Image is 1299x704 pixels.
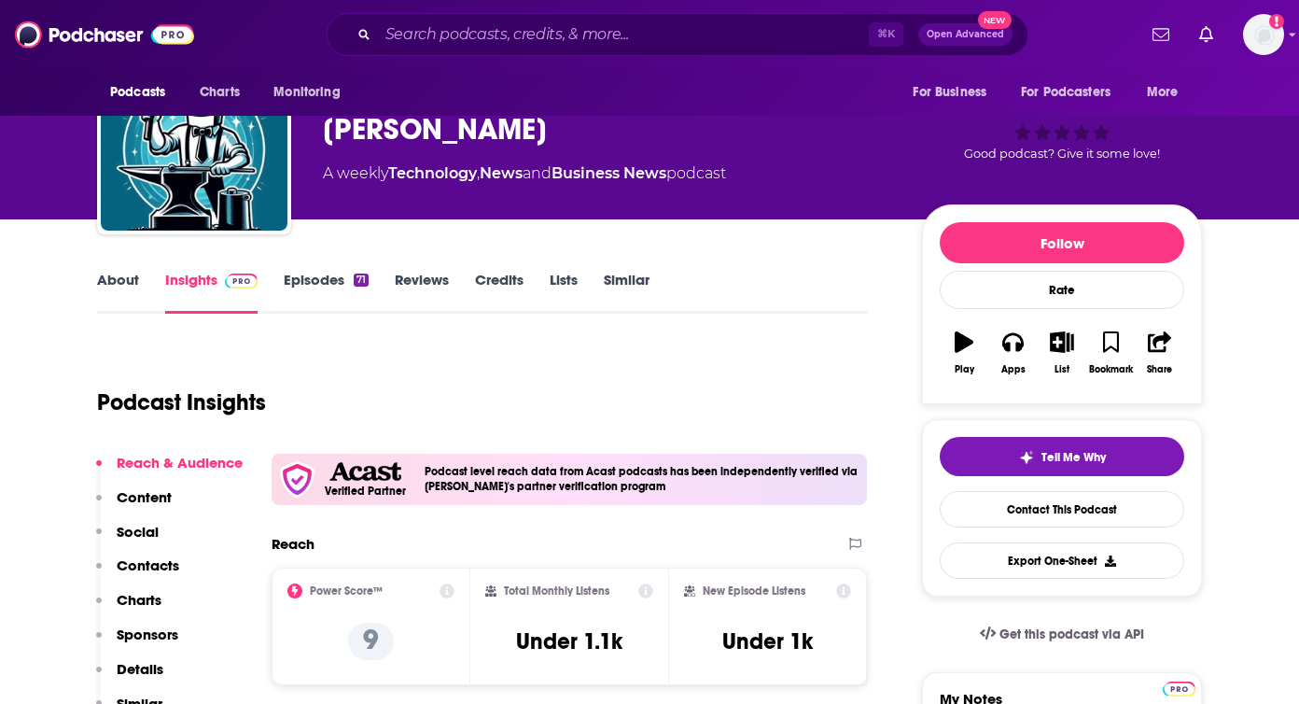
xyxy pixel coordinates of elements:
input: Search podcasts, credits, & more... [378,20,869,49]
button: tell me why sparkleTell Me Why [940,437,1184,476]
a: Technology [388,164,477,182]
button: Open AdvancedNew [918,23,1013,46]
button: Apps [988,319,1037,387]
a: About [97,271,139,314]
button: Details [96,660,163,695]
span: Podcasts [110,79,165,106]
span: Tell Me Why [1041,450,1106,465]
button: List [1038,319,1086,387]
div: A weekly podcast [323,162,726,185]
h2: Reach [272,535,314,553]
img: verfied icon [279,461,315,498]
span: Monitoring [273,79,340,106]
button: open menu [900,75,1010,110]
div: Play [955,364,974,375]
button: Show profile menu [1243,14,1284,55]
img: Acast [329,462,400,482]
a: Contact This Podcast [940,491,1184,528]
div: Rate [940,271,1184,309]
p: Contacts [117,556,179,574]
div: List [1055,364,1069,375]
span: For Business [913,79,986,106]
span: and [523,164,552,182]
button: Social [96,523,159,557]
span: More [1147,79,1179,106]
span: Logged in as M13investing [1243,14,1284,55]
h2: Total Monthly Listens [504,584,609,598]
svg: Add a profile image [1269,14,1284,29]
a: Show notifications dropdown [1145,19,1177,50]
div: 71 [354,274,369,287]
p: Content [117,488,172,506]
span: Get this podcast via API [999,627,1144,642]
span: Good podcast? Give it some love! [964,147,1160,161]
div: Apps [1001,364,1026,375]
button: open menu [260,75,364,110]
a: Reviews [395,271,449,314]
span: , [477,164,480,182]
a: Lists [550,271,578,314]
button: Play [940,319,988,387]
h5: Verified Partner [325,486,406,497]
div: Bookmark [1089,364,1133,375]
h4: Podcast level reach data from Acast podcasts has been independently verified via [PERSON_NAME]'s ... [425,465,859,493]
button: Share [1136,319,1184,387]
h3: Under 1k [722,627,813,655]
span: New [978,11,1012,29]
p: Charts [117,591,161,609]
button: Export One-Sheet [940,542,1184,579]
p: 9 [348,623,394,660]
h3: Under 1.1k [516,627,622,655]
div: Search podcasts, credits, & more... [327,13,1028,56]
a: Episodes71 [284,271,369,314]
img: tell me why sparkle [1019,450,1034,465]
p: Details [117,660,163,678]
div: Share [1147,364,1172,375]
img: User Profile [1243,14,1284,55]
img: Podchaser Pro [225,274,258,289]
button: Reach & Audience [96,454,243,488]
p: Reach & Audience [117,454,243,472]
span: For Podcasters [1021,79,1110,106]
img: Podchaser Pro [1163,682,1195,697]
button: Content [96,488,172,523]
button: Sponsors [96,626,178,660]
span: Open Advanced [927,30,1004,39]
a: Pro website [1163,679,1195,697]
button: open menu [1134,75,1202,110]
p: Sponsors [117,626,178,643]
a: Business News [552,164,666,182]
button: open menu [1009,75,1138,110]
a: Get this podcast via API [965,612,1159,657]
h1: Podcast Insights [97,388,266,416]
a: News [480,164,523,182]
h2: New Episode Listens [703,584,805,598]
a: Credits [475,271,524,314]
h2: Power Score™ [310,584,383,598]
button: Charts [96,591,161,626]
img: The Forge 🔥 of Unicorns - by Michele Brissoni [101,44,287,231]
a: Show notifications dropdown [1192,19,1221,50]
a: InsightsPodchaser Pro [165,271,258,314]
p: Social [117,523,159,541]
span: ⌘ K [869,22,903,47]
img: Podchaser - Follow, Share and Rate Podcasts [15,17,194,52]
button: Contacts [96,556,179,591]
button: Bookmark [1086,319,1135,387]
a: Similar [604,271,649,314]
button: open menu [97,75,189,110]
span: Charts [200,79,240,106]
a: Charts [188,75,251,110]
button: Follow [940,222,1184,263]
